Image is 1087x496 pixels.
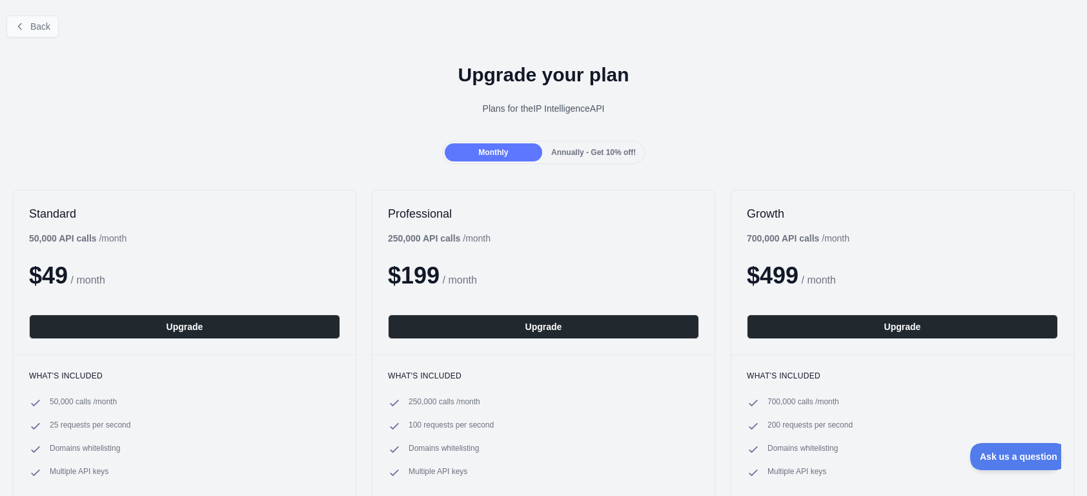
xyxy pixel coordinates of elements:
[970,443,1061,470] iframe: Toggle Customer Support
[388,262,440,289] span: $ 199
[388,233,460,243] b: 250,000 API calls
[388,206,699,222] h2: Professional
[747,206,1058,222] h2: Growth
[747,262,798,289] span: $ 499
[747,233,819,243] b: 700,000 API calls
[747,232,849,245] div: / month
[388,232,491,245] div: / month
